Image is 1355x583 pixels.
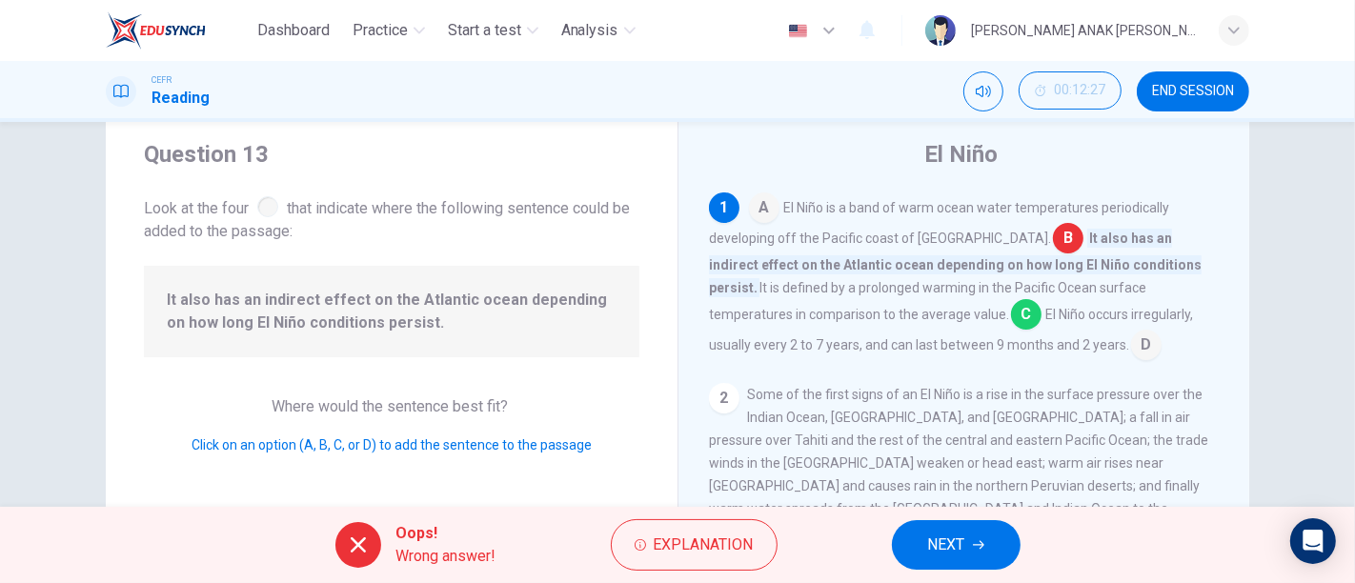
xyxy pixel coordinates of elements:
a: EduSynch logo [106,11,250,50]
img: EduSynch logo [106,11,206,50]
span: Start a test [448,19,521,42]
h1: Reading [152,87,210,110]
button: Start a test [440,13,546,48]
h4: El Niño [925,139,999,170]
span: El Niño is a band of warm ocean water temperatures periodically developing off the Pacific coast ... [709,200,1169,246]
span: It also has an indirect effect on the Atlantic ocean depending on how long El Niño conditions per... [709,229,1202,297]
span: A [749,192,779,223]
button: NEXT [892,520,1021,570]
div: 2 [709,383,739,413]
img: en [786,24,810,38]
span: C [1011,299,1042,330]
span: NEXT [928,532,965,558]
div: 1 [709,192,739,223]
span: 00:12:27 [1054,83,1105,98]
span: Look at the four that indicate where the following sentence could be added to the passage: [144,192,639,243]
span: Wrong answer! [396,545,496,568]
span: Explanation [654,532,754,558]
button: Practice [345,13,433,48]
span: D [1131,330,1162,360]
span: Where would the sentence best fit? [272,397,512,415]
span: Oops! [396,522,496,545]
h4: Question 13 [144,139,639,170]
span: END SESSION [1152,84,1234,99]
span: Click on an option (A, B, C, or D) to add the sentence to the passage [192,437,592,452]
div: Open Intercom Messenger [1290,518,1336,564]
span: B [1053,223,1083,253]
span: It also has an indirect effect on the Atlantic ocean depending on how long El Niño conditions per... [167,289,617,334]
button: Explanation [611,519,778,571]
div: Hide [1019,71,1122,111]
img: Profile picture [925,15,956,46]
div: [PERSON_NAME] ANAK [PERSON_NAME] [971,19,1196,42]
span: Dashboard [257,19,330,42]
button: Analysis [554,13,643,48]
span: Analysis [561,19,618,42]
span: CEFR [152,73,172,87]
span: It is defined by a prolonged warming in the Pacific Ocean surface temperatures in comparison to t... [709,280,1146,322]
button: END SESSION [1137,71,1249,111]
button: Dashboard [250,13,337,48]
button: 00:12:27 [1019,71,1122,110]
span: Practice [353,19,408,42]
div: Mute [963,71,1003,111]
